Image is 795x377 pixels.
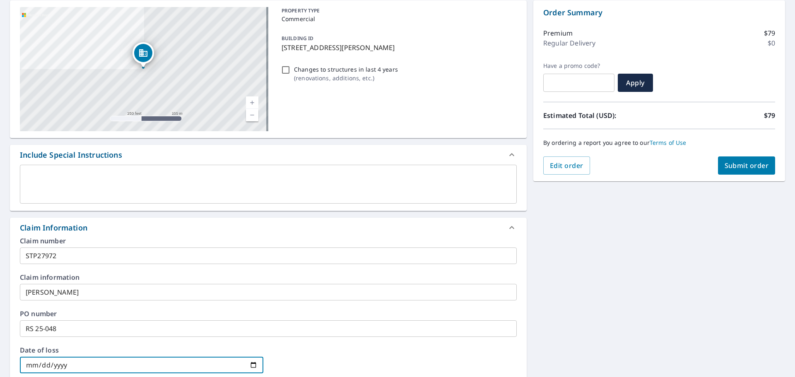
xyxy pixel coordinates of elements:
[10,218,527,238] div: Claim Information
[20,222,87,233] div: Claim Information
[20,149,122,161] div: Include Special Instructions
[294,74,398,82] p: ( renovations, additions, etc. )
[10,145,527,165] div: Include Special Instructions
[543,62,614,70] label: Have a promo code?
[543,38,595,48] p: Regular Delivery
[624,78,646,87] span: Apply
[543,156,590,175] button: Edit order
[650,139,687,146] a: Terms of Use
[718,156,776,175] button: Submit order
[20,347,263,353] label: Date of loss
[282,14,513,23] p: Commercial
[764,110,775,120] p: $79
[618,74,653,92] button: Apply
[282,7,513,14] p: PROPERTY TYPE
[725,161,769,170] span: Submit order
[543,28,573,38] p: Premium
[20,238,517,244] label: Claim number
[550,161,583,170] span: Edit order
[294,65,398,74] p: Changes to structures in last 4 years
[764,28,775,38] p: $79
[768,38,775,48] p: $0
[20,310,517,317] label: PO number
[543,110,659,120] p: Estimated Total (USD):
[543,139,775,146] p: By ordering a report you agree to our
[20,274,517,281] label: Claim information
[246,96,258,109] a: Current Level 17, Zoom In
[282,43,513,53] p: [STREET_ADDRESS][PERSON_NAME]
[543,7,775,18] p: Order Summary
[282,35,313,42] p: BUILDING ID
[132,42,154,68] div: Dropped pin, building 1, Commercial property, 2013 Wells Branch Pkwy Austin, TX 78728
[246,109,258,121] a: Current Level 17, Zoom Out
